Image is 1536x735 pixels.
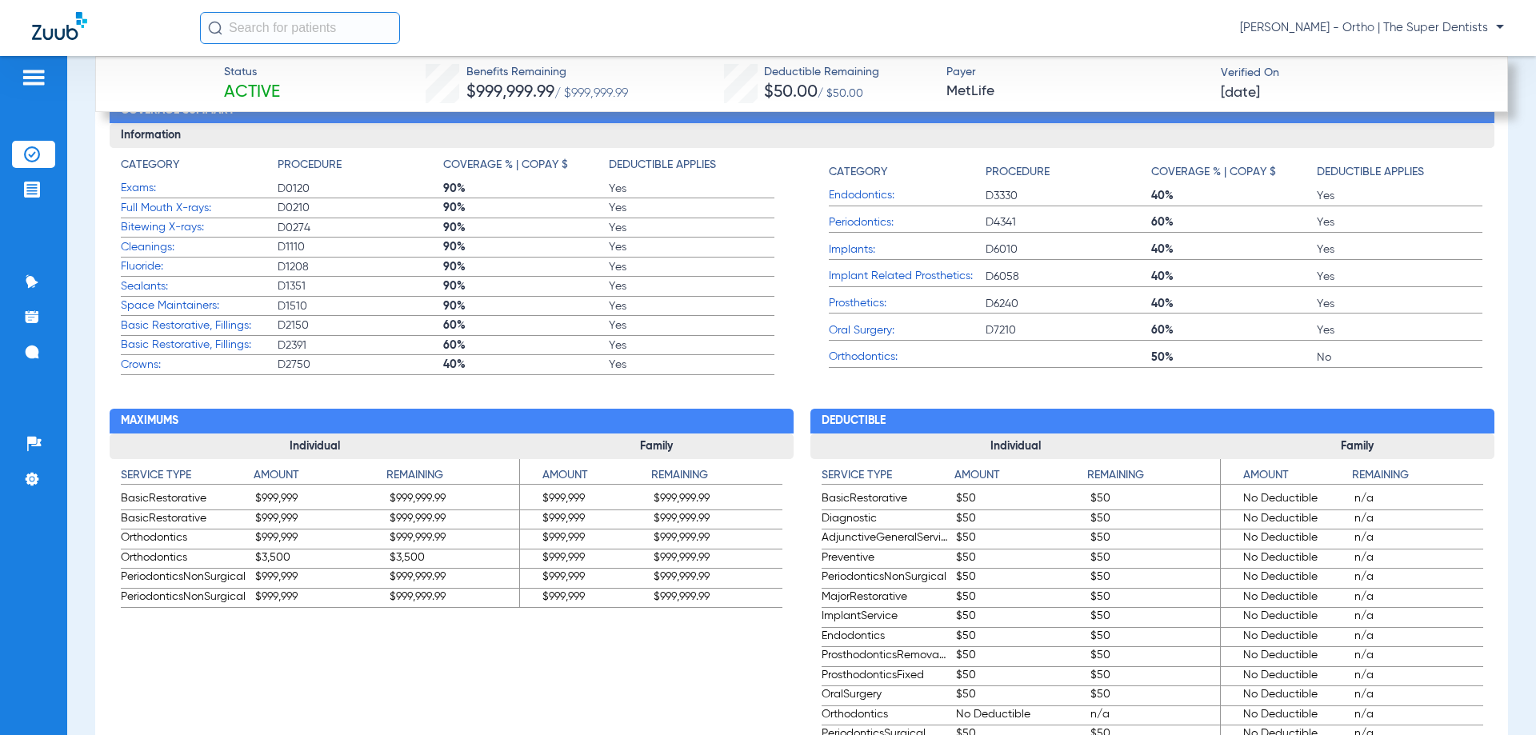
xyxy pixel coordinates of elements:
[609,239,774,255] span: Yes
[986,322,1151,338] span: D7210
[121,529,250,549] span: Orthodontics
[1221,589,1350,608] span: No Deductible
[443,157,609,179] app-breakdown-title: Coverage % | Copay $
[121,157,278,179] app-breakdown-title: Category
[520,589,649,608] span: $999,999
[278,157,443,179] app-breakdown-title: Procedure
[1151,322,1317,338] span: 60%
[390,529,518,549] span: $999,999.99
[1221,529,1350,549] span: No Deductible
[1151,269,1317,285] span: 40%
[764,64,879,81] span: Deductible Remaining
[121,298,278,314] span: Space Maintainers:
[1221,569,1350,588] span: No Deductible
[443,357,609,373] span: 40%
[121,589,250,608] span: PeriodonticsNonSurgical
[956,589,1085,608] span: $50
[956,529,1085,549] span: $50
[954,467,1087,485] h4: Amount
[1354,647,1483,666] span: n/a
[224,64,280,81] span: Status
[1090,510,1219,529] span: $50
[609,357,774,373] span: Yes
[1221,647,1350,666] span: No Deductible
[1317,188,1482,204] span: Yes
[822,467,954,485] h4: Service Type
[1317,322,1482,338] span: Yes
[609,298,774,314] span: Yes
[390,510,518,529] span: $999,999.99
[278,278,443,294] span: D1351
[829,295,986,312] span: Prosthetics:
[255,510,384,529] span: $999,999
[255,589,384,608] span: $999,999
[810,409,1494,434] h2: Deductible
[255,490,384,509] span: $999,999
[822,467,954,490] app-breakdown-title: Service Type
[829,242,986,258] span: Implants:
[121,467,254,485] h4: Service Type
[1352,467,1483,490] app-breakdown-title: Remaining
[1090,490,1219,509] span: $50
[956,490,1085,509] span: $50
[278,357,443,373] span: D2750
[121,219,278,236] span: Bitewing X-rays:
[110,123,1494,149] h3: Information
[1090,549,1219,569] span: $50
[1354,490,1483,509] span: n/a
[954,467,1087,490] app-breakdown-title: Amount
[278,220,443,236] span: D0274
[822,589,950,608] span: MajorRestorative
[1087,467,1220,490] app-breakdown-title: Remaining
[810,433,1221,459] h3: Individual
[386,467,519,490] app-breakdown-title: Remaining
[1090,608,1219,627] span: $50
[822,510,950,529] span: Diagnostic
[1151,242,1317,258] span: 40%
[822,628,950,647] span: Endodontics
[121,157,179,174] h4: Category
[654,490,782,509] span: $999,999.99
[1151,164,1276,181] h4: Coverage % | Copay $
[466,64,628,81] span: Benefits Remaining
[829,349,986,366] span: Orthodontics:
[1354,686,1483,705] span: n/a
[1221,608,1350,627] span: No Deductible
[822,569,950,588] span: PeriodonticsNonSurgical
[1354,549,1483,569] span: n/a
[1090,647,1219,666] span: $50
[278,259,443,275] span: D1208
[121,490,250,509] span: BasicRestorative
[278,318,443,334] span: D2150
[986,188,1151,204] span: D3330
[609,318,774,334] span: Yes
[1354,706,1483,725] span: n/a
[1317,214,1482,230] span: Yes
[121,337,278,354] span: Basic Restorative, Fillings:
[1354,608,1483,627] span: n/a
[443,318,609,334] span: 60%
[654,589,782,608] span: $999,999.99
[278,181,443,197] span: D0120
[1151,350,1317,366] span: 50%
[466,84,554,101] span: $999,999.99
[208,21,222,35] img: Search Icon
[956,667,1085,686] span: $50
[121,357,278,373] span: Crowns:
[443,298,609,314] span: 90%
[1221,467,1352,485] h4: Amount
[520,467,651,485] h4: Amount
[829,157,986,186] app-breakdown-title: Category
[609,259,774,275] span: Yes
[1456,658,1536,735] iframe: Chat Widget
[1087,467,1220,485] h4: Remaining
[1354,628,1483,647] span: n/a
[255,549,384,569] span: $3,500
[822,686,950,705] span: OralSurgery
[121,278,278,295] span: Sealants:
[609,220,774,236] span: Yes
[1151,188,1317,204] span: 40%
[1317,242,1482,258] span: Yes
[1317,350,1482,366] span: No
